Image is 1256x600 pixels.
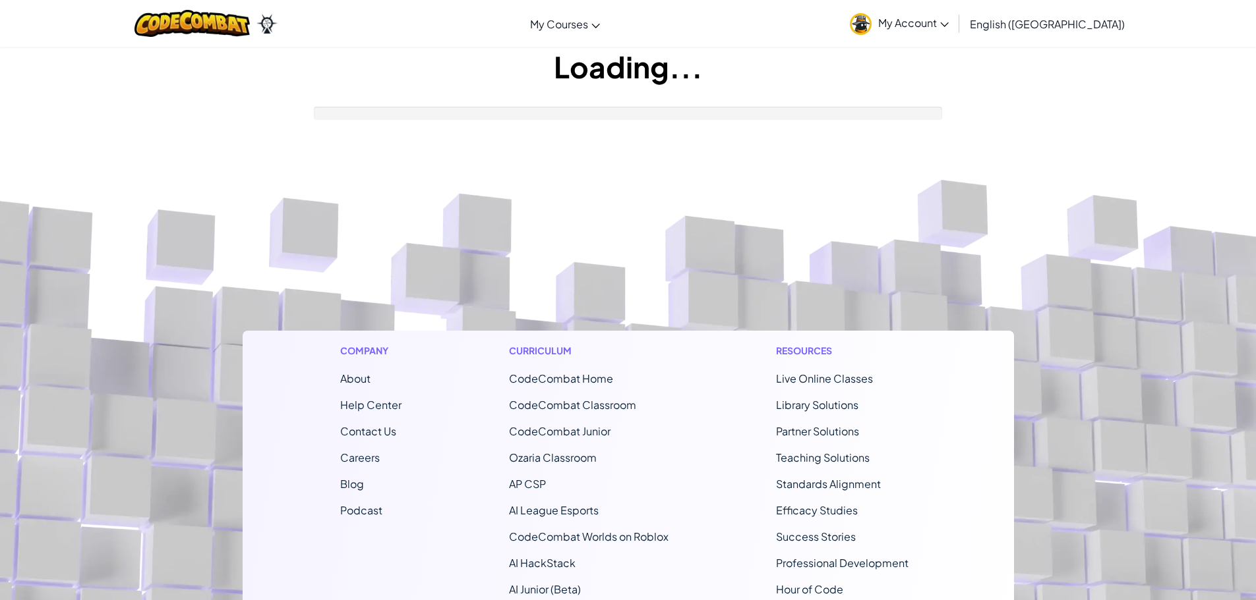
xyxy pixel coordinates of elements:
img: Ozaria [256,14,278,34]
a: Ozaria Classroom [509,450,597,464]
span: English ([GEOGRAPHIC_DATA]) [970,17,1125,31]
a: Help Center [340,398,402,412]
a: AI League Esports [509,503,599,517]
a: Podcast [340,503,382,517]
a: AI Junior (Beta) [509,582,581,596]
a: Careers [340,450,380,464]
h1: Resources [776,344,916,358]
a: AP CSP [509,477,546,491]
a: My Courses [523,6,607,41]
span: Contact Us [340,424,396,438]
span: My Courses [530,17,588,31]
a: CodeCombat Classroom [509,398,636,412]
a: CodeCombat Junior [509,424,611,438]
img: avatar [850,13,872,35]
a: CodeCombat Worlds on Roblox [509,530,669,543]
a: Library Solutions [776,398,858,412]
a: My Account [843,3,955,44]
a: Live Online Classes [776,371,873,385]
span: CodeCombat Home [509,371,613,385]
a: Success Stories [776,530,856,543]
a: AI HackStack [509,556,576,570]
a: Efficacy Studies [776,503,858,517]
a: English ([GEOGRAPHIC_DATA]) [963,6,1131,41]
h1: Company [340,344,402,358]
a: About [340,371,371,385]
a: Blog [340,477,364,491]
a: Professional Development [776,556,909,570]
a: Standards Alignment [776,477,881,491]
a: Partner Solutions [776,424,859,438]
a: Teaching Solutions [776,450,870,464]
h1: Curriculum [509,344,669,358]
a: Hour of Code [776,582,843,596]
span: My Account [878,16,949,30]
img: CodeCombat logo [135,10,250,37]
